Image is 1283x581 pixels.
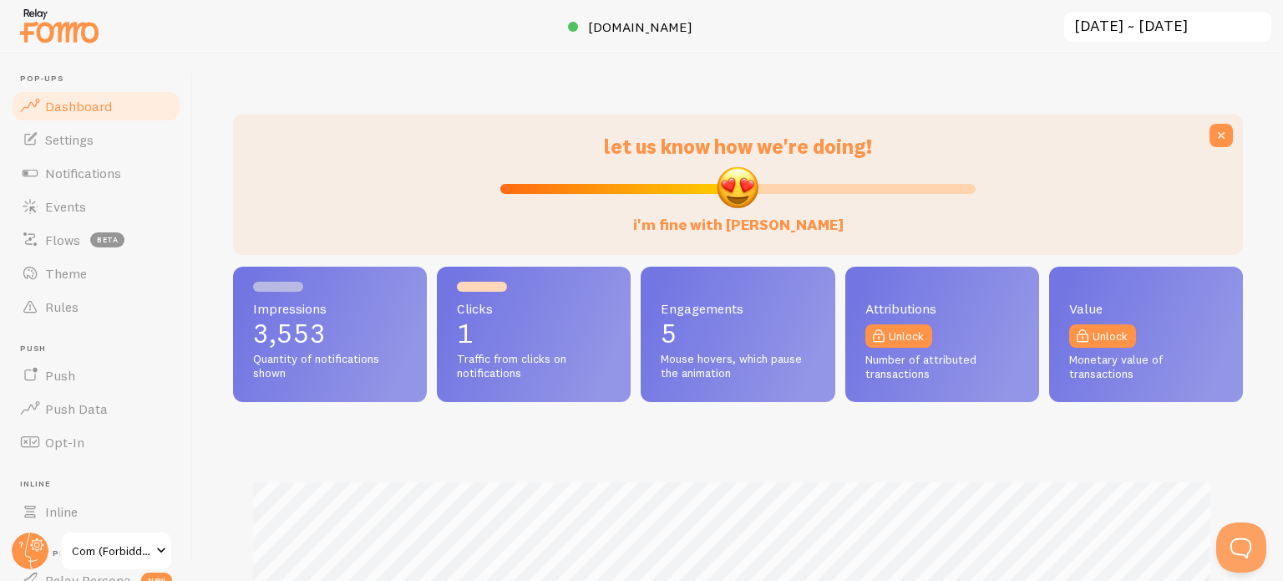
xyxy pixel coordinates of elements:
[45,165,121,181] span: Notifications
[45,232,80,248] span: Flows
[20,74,182,84] span: Pop-ups
[457,352,611,381] span: Traffic from clicks on notifications
[604,134,872,159] span: let us know how we're doing!
[1069,324,1136,348] a: Unlock
[10,257,182,290] a: Theme
[45,434,84,451] span: Opt-In
[865,302,1019,315] span: Attributions
[10,290,182,324] a: Rules
[715,165,760,210] img: emoji.png
[60,531,173,571] a: Com (Forbiddenfruit)
[10,359,182,392] a: Push
[45,400,108,417] span: Push Data
[45,367,75,384] span: Push
[20,344,182,354] span: Push
[865,353,1019,382] span: Number of attributed transactions
[72,541,151,561] span: Com (Forbiddenfruit)
[45,98,112,115] span: Dashboard
[1069,302,1223,315] span: Value
[45,265,87,282] span: Theme
[45,198,86,215] span: Events
[661,302,814,315] span: Engagements
[1216,522,1266,573] iframe: Help Scout Beacon - Open
[457,302,611,315] span: Clicks
[253,302,407,315] span: Impressions
[10,223,182,257] a: Flows beta
[661,352,814,381] span: Mouse hovers, which pause the animation
[10,426,182,459] a: Opt-In
[633,199,844,235] label: i'm fine with [PERSON_NAME]
[253,352,407,381] span: Quantity of notifications shown
[10,495,182,528] a: Inline
[45,503,78,520] span: Inline
[10,156,182,190] a: Notifications
[45,131,94,148] span: Settings
[90,232,124,247] span: beta
[10,190,182,223] a: Events
[1069,353,1223,382] span: Monetary value of transactions
[10,89,182,123] a: Dashboard
[253,320,407,347] p: 3,553
[661,320,814,347] p: 5
[18,4,101,47] img: fomo-relay-logo-orange.svg
[10,392,182,426] a: Push Data
[865,324,932,348] a: Unlock
[10,123,182,156] a: Settings
[20,479,182,490] span: Inline
[457,320,611,347] p: 1
[45,298,79,315] span: Rules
